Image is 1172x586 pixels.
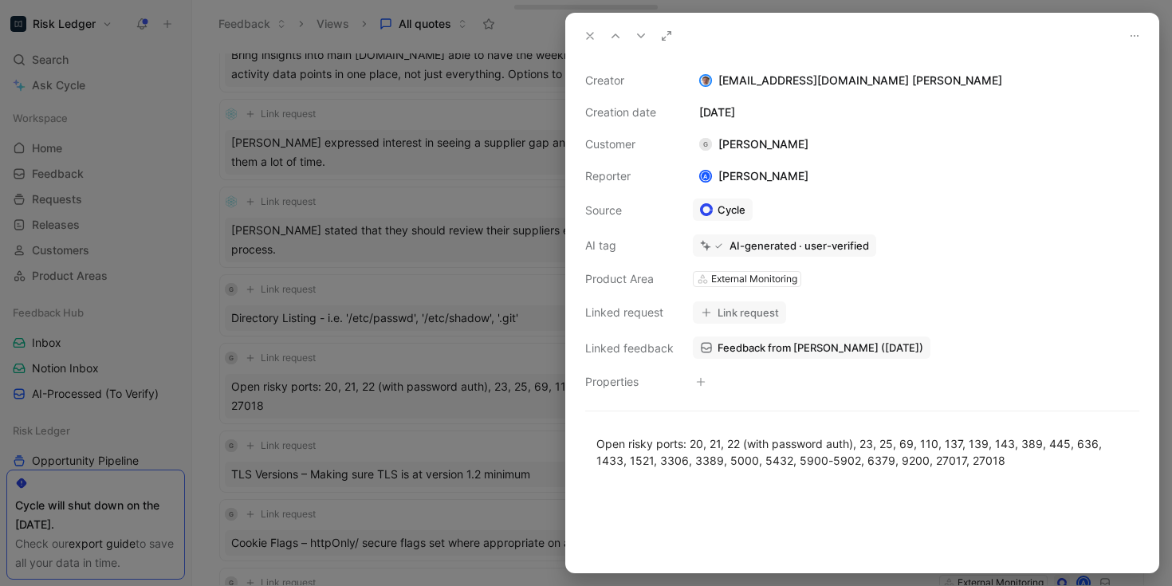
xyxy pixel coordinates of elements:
[693,71,1139,90] div: [EMAIL_ADDRESS][DOMAIN_NAME] [PERSON_NAME]
[693,336,930,359] a: Feedback from [PERSON_NAME] ([DATE])
[693,135,815,154] div: [PERSON_NAME]
[693,301,786,324] button: Link request
[585,167,674,186] div: Reporter
[701,171,711,182] div: A
[585,372,674,391] div: Properties
[585,103,674,122] div: Creation date
[585,201,674,220] div: Source
[585,339,674,358] div: Linked feedback
[693,167,815,186] div: [PERSON_NAME]
[718,340,923,355] span: Feedback from [PERSON_NAME] ([DATE])
[693,103,1139,122] div: [DATE]
[711,271,797,287] div: External Monitoring
[585,236,674,255] div: AI tag
[596,435,1128,469] div: Open risky ports: 20, 21, 22 (with password auth), 23, 25, 69, 110, 137, 139, 143, 389, 445, 636,...
[585,269,674,289] div: Product Area
[699,138,712,151] div: G
[585,303,674,322] div: Linked request
[585,135,674,154] div: Customer
[585,71,674,90] div: Creator
[693,199,753,221] a: Cycle
[730,238,869,253] div: AI-generated · user-verified
[701,76,711,86] img: avatar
